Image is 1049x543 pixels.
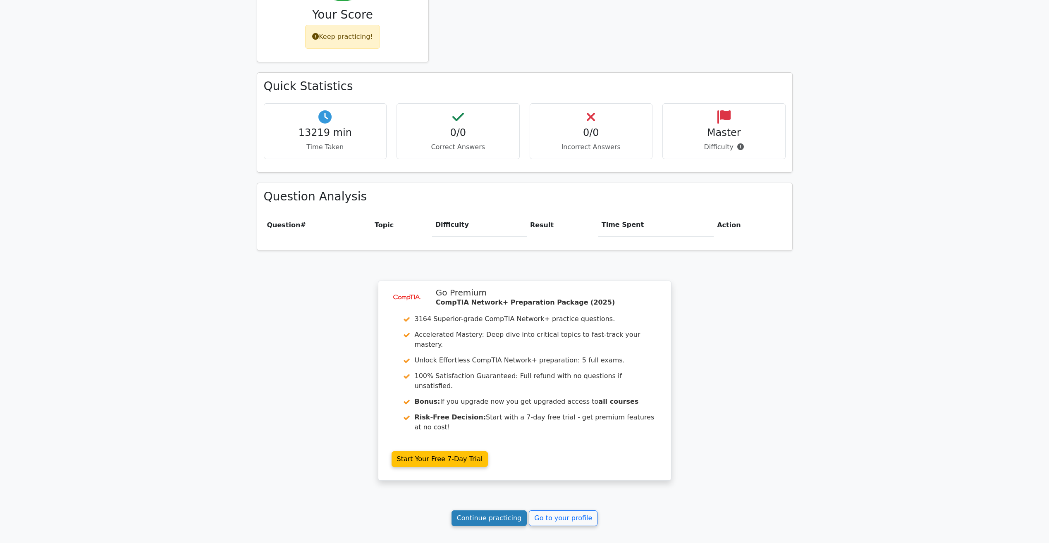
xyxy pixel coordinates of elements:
h4: 0/0 [537,127,646,139]
th: Action [714,213,785,237]
p: Correct Answers [404,142,513,152]
th: Topic [371,213,432,237]
a: Continue practicing [452,510,527,526]
h3: Quick Statistics [264,79,786,93]
h4: Master [669,127,779,139]
th: Time Spent [598,213,714,237]
p: Difficulty [669,142,779,152]
h3: Question Analysis [264,190,786,204]
th: Difficulty [432,213,527,237]
th: Result [527,213,598,237]
p: Time Taken [271,142,380,152]
h4: 13219 min [271,127,380,139]
span: Question [267,221,301,229]
div: Keep practicing! [305,25,380,49]
th: # [264,213,371,237]
p: Incorrect Answers [537,142,646,152]
h3: Your Score [264,8,422,22]
a: Start Your Free 7-Day Trial [392,451,488,467]
h4: 0/0 [404,127,513,139]
a: Go to your profile [529,510,597,526]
